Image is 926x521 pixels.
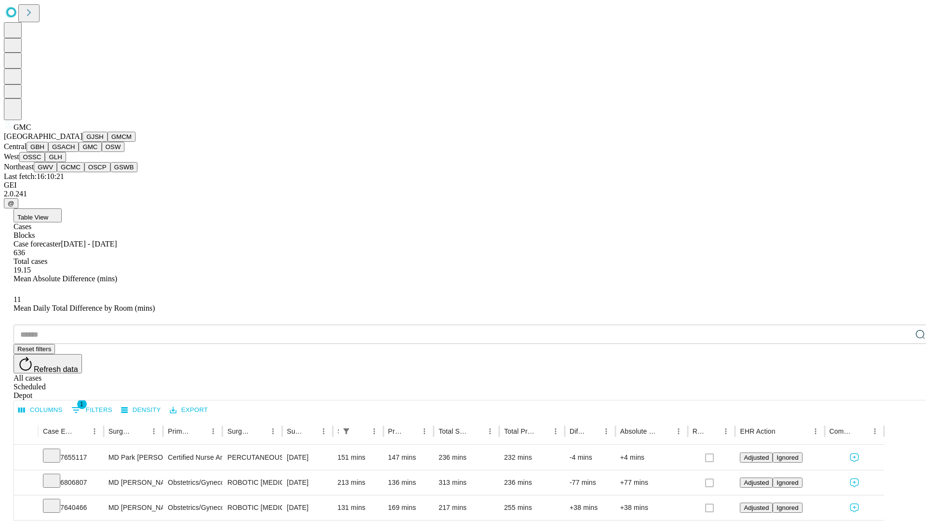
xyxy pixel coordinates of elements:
span: Ignored [776,479,798,486]
button: Sort [535,425,549,438]
button: Sort [134,425,147,438]
div: Comments [830,427,854,435]
span: [DATE] - [DATE] [61,240,117,248]
div: Resolved in EHR [693,427,705,435]
span: West [4,152,19,161]
div: -77 mins [570,470,611,495]
div: -4 mins [570,445,611,470]
div: 6806807 [43,470,99,495]
span: 11 [14,295,21,303]
button: Sort [706,425,719,438]
div: Scheduled In Room Duration [338,427,339,435]
span: Ignored [776,504,798,511]
button: Adjusted [740,503,773,513]
div: 2.0.241 [4,190,922,198]
span: 636 [14,248,25,257]
button: @ [4,198,18,208]
div: 7655117 [43,445,99,470]
div: 147 mins [388,445,429,470]
button: Sort [74,425,88,438]
div: 313 mins [438,470,494,495]
div: +38 mins [620,495,683,520]
button: Menu [266,425,280,438]
div: 232 mins [504,445,560,470]
span: Total cases [14,257,47,265]
div: [DATE] [287,445,328,470]
button: Menu [88,425,101,438]
span: Refresh data [34,365,78,373]
button: GSACH [48,142,79,152]
button: Menu [418,425,431,438]
button: Sort [253,425,266,438]
div: ROBOTIC [MEDICAL_DATA] [MEDICAL_DATA] WITH REMOVAL TUBES AND/OR OVARIES FOR UTERUS GREATER THAN 2... [227,470,277,495]
button: Menu [549,425,562,438]
button: Ignored [773,452,802,463]
div: +4 mins [620,445,683,470]
div: [DATE] [287,495,328,520]
button: OSCP [84,162,110,172]
div: Obstetrics/Gynecology [168,470,218,495]
button: Export [167,403,210,418]
span: 19.15 [14,266,31,274]
div: Surgery Name [227,427,251,435]
span: Adjusted [744,504,769,511]
div: Total Scheduled Duration [438,427,469,435]
button: Expand [19,500,33,517]
div: GEI [4,181,922,190]
div: Surgeon Name [109,427,133,435]
div: ROBOTIC [MEDICAL_DATA] [MEDICAL_DATA] REMOVAL TUBES AND OVARIES FOR UTERUS 250GM OR LESS [227,495,277,520]
button: Menu [672,425,685,438]
button: Sort [776,425,790,438]
div: Obstetrics/Gynecology [168,495,218,520]
button: GMC [79,142,101,152]
button: Sort [470,425,483,438]
button: Adjusted [740,478,773,488]
button: Reset filters [14,344,55,354]
button: Menu [809,425,822,438]
div: Total Predicted Duration [504,427,534,435]
button: Sort [658,425,672,438]
button: GCMC [57,162,84,172]
div: 236 mins [438,445,494,470]
div: PERCUTANEOUS NEPHROSTOLITHOTOMY OVER 2CM [227,445,277,470]
button: Sort [193,425,206,438]
button: GBH [27,142,48,152]
span: 1 [77,399,87,409]
div: MD [PERSON_NAME] [109,470,158,495]
button: Menu [147,425,161,438]
button: Menu [317,425,330,438]
div: 131 mins [338,495,379,520]
div: Absolute Difference [620,427,657,435]
span: [GEOGRAPHIC_DATA] [4,132,82,140]
button: GLH [45,152,66,162]
button: Ignored [773,478,802,488]
div: 136 mins [388,470,429,495]
button: GMCM [108,132,136,142]
div: +38 mins [570,495,611,520]
span: Last fetch: 16:10:21 [4,172,64,180]
button: OSSC [19,152,45,162]
button: GJSH [82,132,108,142]
button: Select columns [16,403,65,418]
div: EHR Action [740,427,775,435]
div: Predicted In Room Duration [388,427,404,435]
button: Density [119,403,163,418]
button: Adjusted [740,452,773,463]
div: Certified Nurse Anesthetist [168,445,218,470]
div: MD [PERSON_NAME] [109,495,158,520]
span: Mean Daily Total Difference by Room (mins) [14,304,155,312]
div: 255 mins [504,495,560,520]
div: Surgery Date [287,427,302,435]
button: Menu [719,425,733,438]
button: Show filters [69,402,115,418]
span: Reset filters [17,345,51,353]
div: +77 mins [620,470,683,495]
button: Show filters [340,425,353,438]
button: Menu [868,425,882,438]
span: Case forecaster [14,240,61,248]
div: Case Epic Id [43,427,73,435]
button: Sort [855,425,868,438]
div: 213 mins [338,470,379,495]
div: 217 mins [438,495,494,520]
button: Sort [586,425,599,438]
